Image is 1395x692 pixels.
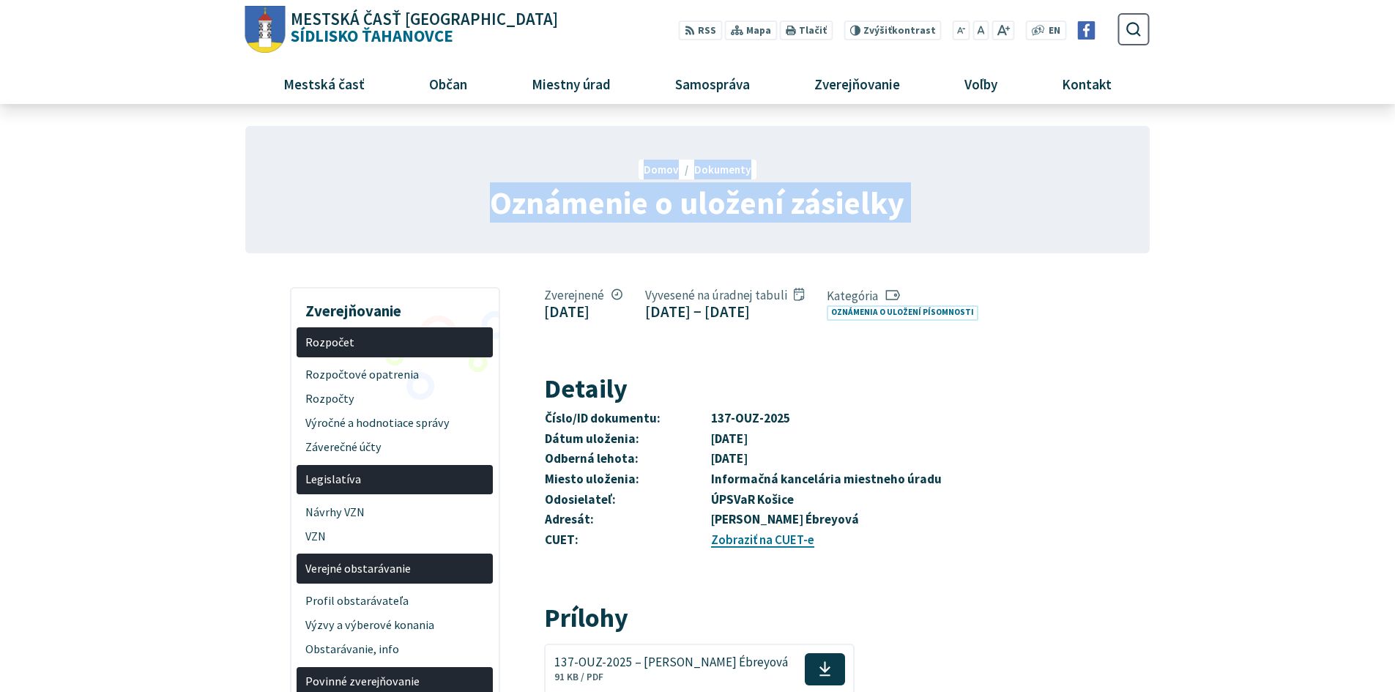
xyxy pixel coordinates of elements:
[1045,23,1065,39] a: EN
[645,302,805,321] figcaption: [DATE] − [DATE]
[423,64,472,103] span: Občan
[305,557,485,581] span: Verejné obstarávanie
[554,671,603,683] span: 91 KB / PDF
[544,429,710,450] th: Dátum uloženia:
[992,21,1014,40] button: Zväčšiť veľkosť písma
[808,64,905,103] span: Zverejňovanie
[544,603,1038,633] h2: Prílohy
[305,638,485,662] span: Obstarávanie, info
[297,291,493,322] h3: Zverejňovanie
[297,524,493,548] a: VZN
[305,468,485,492] span: Legislatíva
[305,330,485,354] span: Rozpočet
[649,64,777,103] a: Samospráva
[953,21,970,40] button: Zmenšiť veľkosť písma
[297,387,493,411] a: Rozpočty
[725,21,777,40] a: Mapa
[544,374,1038,403] h2: Detaily
[305,500,485,524] span: Návrhy VZN
[827,288,984,304] span: Kategória
[711,532,814,548] a: Zobraziť na CUET-e
[788,64,927,103] a: Zverejňovanie
[544,469,710,490] th: Miesto uloženia:
[644,163,679,176] span: Domov
[297,435,493,459] a: Záverečné účty
[297,327,493,357] a: Rozpočet
[711,491,794,507] strong: ÚPSVaR Košice
[694,163,751,176] a: Dokumenty
[544,490,710,510] th: Odosielateľ:
[286,11,559,45] span: Sídlisko Ťahanovce
[844,21,941,40] button: Zvýšiťkontrast
[297,411,493,435] a: Výročné a hodnotiace správy
[544,510,710,530] th: Adresát:
[297,465,493,495] a: Legislatíva
[305,524,485,548] span: VZN
[245,6,286,53] img: Prejsť na domovskú stránku
[711,410,790,426] strong: 137-OUZ-2025
[505,64,637,103] a: Miestny úrad
[1049,23,1060,39] span: EN
[863,24,892,37] span: Zvýšiť
[711,431,748,447] strong: [DATE]
[297,500,493,524] a: Návrhy VZN
[780,21,833,40] button: Tlačiť
[544,287,622,303] span: Zverejnené
[305,387,485,411] span: Rozpočty
[799,25,827,37] span: Tlačiť
[1077,21,1095,40] img: Prejsť na Facebook stránku
[490,182,904,223] span: Oznámenie o uložení zásielky
[959,64,1003,103] span: Voľby
[297,554,493,584] a: Verejné obstarávanie
[544,302,622,321] figcaption: [DATE]
[256,64,391,103] a: Mestská časť
[297,614,493,638] a: Výzvy a výberové konania
[1057,64,1117,103] span: Kontakt
[297,589,493,614] a: Profil obstarávateľa
[297,638,493,662] a: Obstarávanie, info
[297,362,493,387] a: Rozpočtové opatrenia
[305,435,485,459] span: Záverečné účty
[711,511,859,527] strong: [PERSON_NAME] Ébreyová
[554,655,788,669] span: 137-OUZ-2025 – [PERSON_NAME] Ébreyová
[278,64,370,103] span: Mestská časť
[305,411,485,435] span: Výročné a hodnotiace správy
[972,21,989,40] button: Nastaviť pôvodnú veľkosť písma
[291,11,558,28] span: Mestská časť [GEOGRAPHIC_DATA]
[698,23,716,39] span: RSS
[644,163,693,176] a: Domov
[544,449,710,469] th: Odberná lehota:
[827,305,978,321] a: Oznámenia o uložení písomnosti
[863,25,936,37] span: kontrast
[544,530,710,551] th: CUET:
[645,287,805,303] span: Vyvesené na úradnej tabuli
[544,409,710,429] th: Číslo/ID dokumentu:
[402,64,494,103] a: Občan
[711,471,942,487] strong: Informačná kancelária miestneho úradu
[679,21,722,40] a: RSS
[1035,64,1139,103] a: Kontakt
[305,362,485,387] span: Rozpočtové opatrenia
[245,6,558,53] a: Logo Sídlisko Ťahanovce, prejsť na domovskú stránku.
[526,64,616,103] span: Miestny úrad
[305,589,485,614] span: Profil obstarávateľa
[938,64,1024,103] a: Voľby
[669,64,755,103] span: Samospráva
[305,614,485,638] span: Výzvy a výberové konania
[746,23,771,39] span: Mapa
[711,450,748,466] strong: [DATE]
